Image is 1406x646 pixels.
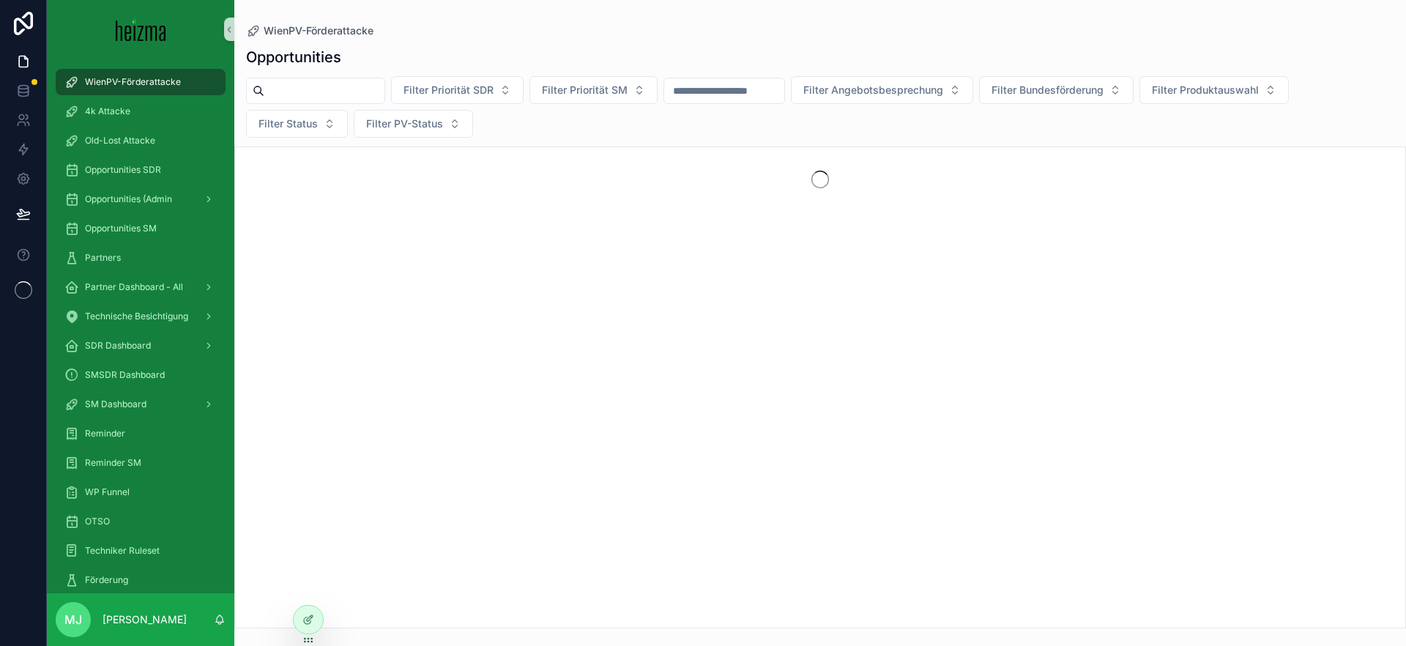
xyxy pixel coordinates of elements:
[542,83,628,97] span: Filter Priorität SM
[85,135,155,146] span: Old-Lost Attacke
[56,157,226,183] a: Opportunities SDR
[47,59,234,593] div: scrollable content
[56,274,226,300] a: Partner Dashboard - All
[246,110,348,138] button: Select Button
[85,252,121,264] span: Partners
[56,538,226,564] a: Techniker Ruleset
[85,311,188,322] span: Technische Besichtigung
[64,611,82,628] span: MJ
[85,428,125,439] span: Reminder
[85,516,110,527] span: OTSO
[1139,76,1289,104] button: Select Button
[56,245,226,271] a: Partners
[56,215,226,242] a: Opportunities SM
[246,47,341,67] h1: Opportunities
[56,69,226,95] a: WienPV-Förderattacke
[56,450,226,476] a: Reminder SM
[258,116,318,131] span: Filter Status
[56,391,226,417] a: SM Dashboard
[85,457,141,469] span: Reminder SM
[803,83,943,97] span: Filter Angebotsbesprechung
[992,83,1104,97] span: Filter Bundesförderung
[85,164,161,176] span: Opportunities SDR
[791,76,973,104] button: Select Button
[56,98,226,125] a: 4k Attacke
[56,333,226,359] a: SDR Dashboard
[366,116,443,131] span: Filter PV-Status
[56,362,226,388] a: SMSDR Dashboard
[103,612,187,627] p: [PERSON_NAME]
[85,398,146,410] span: SM Dashboard
[56,420,226,447] a: Reminder
[246,23,373,38] a: WienPV-Förderattacke
[85,574,128,586] span: Förderung
[1152,83,1259,97] span: Filter Produktauswahl
[529,76,658,104] button: Select Button
[85,340,151,352] span: SDR Dashboard
[85,105,130,117] span: 4k Attacke
[85,76,181,88] span: WienPV-Förderattacke
[85,281,183,293] span: Partner Dashboard - All
[354,110,473,138] button: Select Button
[56,567,226,593] a: Förderung
[85,545,160,557] span: Techniker Ruleset
[56,508,226,535] a: OTSO
[264,23,373,38] span: WienPV-Förderattacke
[56,127,226,154] a: Old-Lost Attacke
[116,18,166,41] img: App logo
[56,479,226,505] a: WP Funnel
[56,186,226,212] a: Opportunities (Admin
[391,76,524,104] button: Select Button
[85,369,165,381] span: SMSDR Dashboard
[85,223,157,234] span: Opportunities SM
[56,303,226,330] a: Technische Besichtigung
[979,76,1134,104] button: Select Button
[403,83,494,97] span: Filter Priorität SDR
[85,193,172,205] span: Opportunities (Admin
[85,486,130,498] span: WP Funnel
